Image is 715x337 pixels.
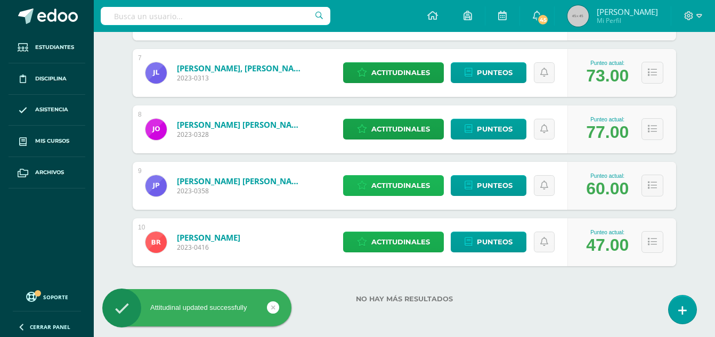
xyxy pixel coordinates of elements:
a: Soporte [13,289,81,303]
a: [PERSON_NAME] [PERSON_NAME] [177,176,305,186]
div: 47.00 [586,235,629,255]
span: Asistencia [35,105,68,114]
img: a0707231640c842323476d29ca4e11b8.png [145,175,167,196]
span: 2023-0358 [177,186,305,195]
span: 45 [537,14,549,26]
a: Actitudinales [343,62,444,83]
a: Punteos [451,232,526,252]
a: [PERSON_NAME] [PERSON_NAME] [177,119,305,130]
div: 9 [138,167,142,175]
span: Mi Perfil [597,16,658,25]
a: Punteos [451,175,526,196]
span: Actitudinales [371,232,430,252]
span: Archivos [35,168,64,177]
span: Actitudinales [371,119,430,139]
span: 2023-0328 [177,130,305,139]
div: 77.00 [586,122,629,142]
div: Attitudinal updated successfully [102,303,291,313]
div: 60.00 [586,179,629,199]
div: Punteo actual: [586,60,629,66]
span: Disciplina [35,75,67,83]
span: Mis cursos [35,137,69,145]
div: 10 [138,224,145,231]
span: Estudiantes [35,43,74,52]
a: [PERSON_NAME] [177,232,240,243]
a: Actitudinales [343,232,444,252]
span: [PERSON_NAME] [597,6,658,17]
span: Actitudinales [371,176,430,195]
a: Archivos [9,157,85,188]
div: Punteo actual: [586,173,629,179]
div: 73.00 [586,66,629,86]
span: Punteos [477,119,513,139]
label: No hay más resultados [133,295,676,303]
img: 45x45 [567,5,589,27]
a: Asistencia [9,95,85,126]
span: Punteos [477,232,513,252]
a: Estudiantes [9,32,85,63]
a: Disciplina [9,63,85,95]
span: 2023-0416 [177,243,240,252]
a: [PERSON_NAME], [PERSON_NAME] [177,63,305,73]
span: 2023-0313 [177,73,305,83]
input: Busca un usuario... [101,7,330,25]
a: Punteos [451,119,526,139]
span: Cerrar panel [30,323,70,331]
span: Punteos [477,63,513,83]
div: Punteo actual: [586,229,629,235]
a: Actitudinales [343,119,444,139]
div: 8 [138,111,142,118]
img: 916b9c2f752a050e2d8a82fe6244c80a.png [145,119,167,140]
span: Actitudinales [371,63,430,83]
a: Punteos [451,62,526,83]
a: Actitudinales [343,175,444,196]
span: Soporte [43,293,68,301]
img: 9cc910bd696bbc91688a31f54701c193.png [145,232,167,253]
div: 7 [138,54,142,62]
a: Mis cursos [9,126,85,157]
span: Punteos [477,176,513,195]
div: Punteo actual: [586,117,629,122]
img: 0ae726b7b4dd6b04c33c36fb3c4b56c1.png [145,62,167,84]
